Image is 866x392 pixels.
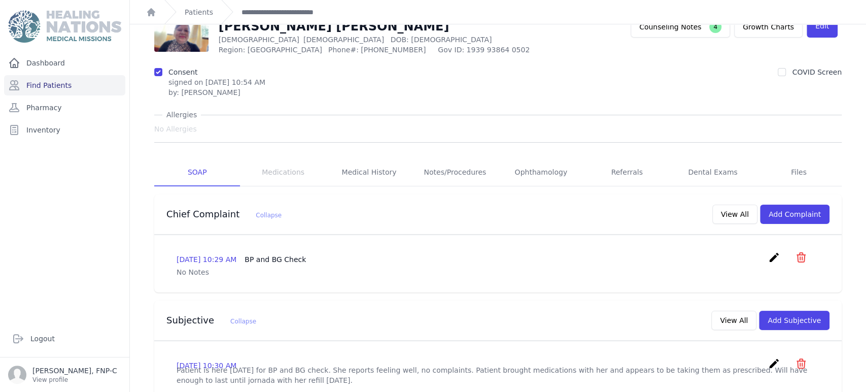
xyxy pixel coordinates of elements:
span: No Allergies [154,124,197,134]
h3: Chief Complaint [166,208,282,220]
a: Files [756,159,842,186]
a: Pharmacy [4,97,125,118]
span: [DEMOGRAPHIC_DATA] [303,36,384,44]
a: SOAP [154,159,240,186]
p: [DATE] 10:29 AM [177,254,306,265]
a: Dental Exams [670,159,755,186]
span: Collapse [256,212,282,219]
a: Notes/Procedures [412,159,498,186]
a: Medications [240,159,326,186]
p: View profile [32,376,117,384]
span: Collapse [230,318,256,325]
p: [PERSON_NAME], FNP-C [32,366,117,376]
span: DOB: [DEMOGRAPHIC_DATA] [390,36,492,44]
span: Phone#: [PHONE_NUMBER] [328,45,432,55]
label: COVID Screen [792,68,842,76]
span: Gov ID: 1939 93864 0502 [438,45,547,55]
label: Consent [168,68,197,76]
nav: Tabs [154,159,842,186]
a: Medical History [326,159,412,186]
a: Logout [8,329,121,349]
a: Referrals [584,159,670,186]
button: View All [711,311,756,330]
img: Medical Missions EMR [8,10,121,43]
p: [DEMOGRAPHIC_DATA] [219,35,548,45]
h3: Subjective [166,314,256,326]
a: Ophthamology [498,159,584,186]
button: Counseling Notes4 [631,16,730,38]
p: No Notes [177,267,819,277]
span: Region: [GEOGRAPHIC_DATA] [219,45,322,55]
a: create [768,256,783,266]
button: Add Complaint [760,205,829,224]
a: Growth Charts [734,16,803,38]
a: Edit [807,16,838,38]
a: Dashboard [4,53,125,73]
a: [PERSON_NAME], FNP-C View profile [8,366,121,384]
i: create [768,251,780,264]
h1: [PERSON_NAME] [PERSON_NAME] [219,18,548,35]
a: Find Patients [4,75,125,95]
button: Add Subjective [759,311,829,330]
a: Inventory [4,120,125,140]
span: BP and BG Check [245,255,306,264]
i: create [768,357,780,370]
a: Patients [185,7,213,17]
img: HzSPAM7ywmBvAAAAJXRFWHRkYXRlOmNyZWF0ZQAyMDIzLTEyLTE4VDE1OjMyOjQ4KzAwOjAwehAGzQAAACV0RVh0ZGF0ZTptb... [154,11,209,52]
p: Patient is here [DATE] for BP and BG check. She reports feeling well, no complaints. Patient brou... [177,365,819,385]
p: signed on [DATE] 10:54 AM [168,77,265,87]
span: 4 [709,21,721,33]
p: [DATE] 10:30 AM [177,361,236,371]
div: by: [PERSON_NAME] [168,87,265,97]
span: Allergies [162,110,201,120]
button: View All [712,205,757,224]
a: create [768,362,783,372]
